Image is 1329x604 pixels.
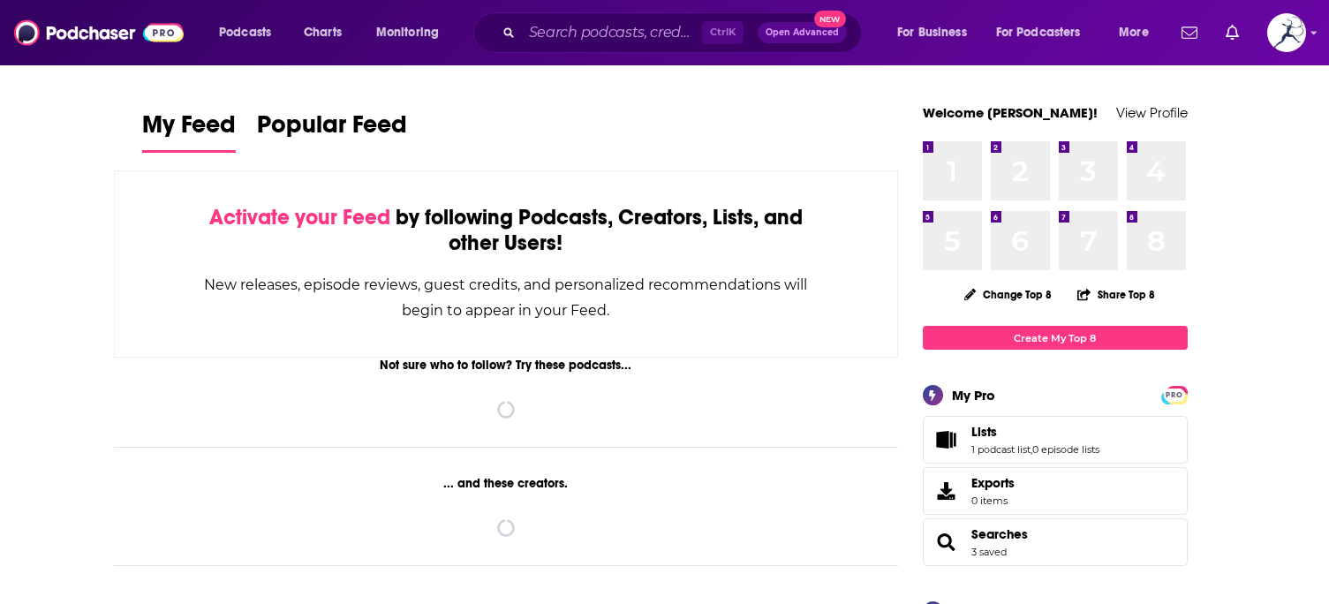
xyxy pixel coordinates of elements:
div: My Pro [952,387,995,404]
span: Searches [923,518,1188,566]
span: More [1119,20,1149,45]
a: Popular Feed [257,109,407,153]
button: open menu [885,19,989,47]
div: ... and these creators. [114,476,899,491]
a: Lists [971,424,1099,440]
span: Popular Feed [257,109,407,150]
a: My Feed [142,109,236,153]
a: 3 saved [971,546,1007,558]
span: Charts [304,20,342,45]
div: by following Podcasts, Creators, Lists, and other Users! [203,205,810,256]
button: open menu [985,19,1106,47]
span: Activate your Feed [209,204,390,230]
span: Podcasts [219,20,271,45]
span: Exports [971,475,1015,491]
button: Change Top 8 [954,283,1063,306]
a: Exports [923,467,1188,515]
button: open menu [1106,19,1171,47]
button: open menu [207,19,294,47]
a: Lists [929,427,964,452]
div: Search podcasts, credits, & more... [490,12,879,53]
a: PRO [1164,388,1185,401]
span: New [814,11,846,27]
span: Open Advanced [766,28,839,37]
div: New releases, episode reviews, guest credits, and personalized recommendations will begin to appe... [203,272,810,323]
span: My Feed [142,109,236,150]
a: Searches [971,526,1028,542]
div: Not sure who to follow? Try these podcasts... [114,358,899,373]
a: Charts [292,19,352,47]
a: Create My Top 8 [923,326,1188,350]
span: Monitoring [376,20,439,45]
button: Open AdvancedNew [758,22,847,43]
span: Ctrl K [702,21,744,44]
span: 0 items [971,495,1015,507]
a: Searches [929,530,964,555]
a: 0 episode lists [1032,443,1099,456]
a: 1 podcast list [971,443,1031,456]
span: For Podcasters [996,20,1081,45]
img: Podchaser - Follow, Share and Rate Podcasts [14,16,184,49]
a: Show notifications dropdown [1219,18,1246,48]
button: Share Top 8 [1076,277,1156,312]
span: For Business [897,20,967,45]
span: Exports [929,479,964,503]
span: Lists [971,424,997,440]
span: Logged in as BloomsburySpecialInterest [1267,13,1306,52]
span: , [1031,443,1032,456]
span: Lists [923,416,1188,464]
img: User Profile [1267,13,1306,52]
button: open menu [364,19,462,47]
a: Show notifications dropdown [1174,18,1204,48]
a: View Profile [1116,104,1188,121]
button: Show profile menu [1267,13,1306,52]
input: Search podcasts, credits, & more... [522,19,702,47]
a: Welcome [PERSON_NAME]! [923,104,1098,121]
span: PRO [1164,389,1185,402]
